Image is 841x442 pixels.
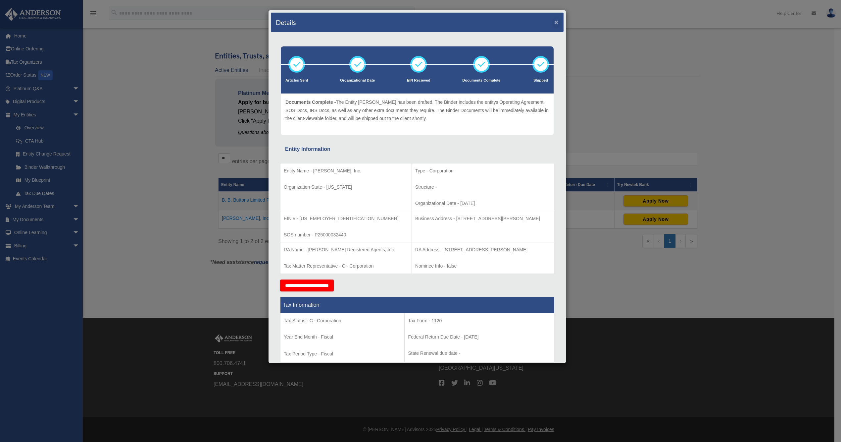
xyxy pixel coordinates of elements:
div: Entity Information [285,145,549,154]
td: Tax Period Type - Fiscal [280,313,405,362]
p: Tax Status - C - Corporation [284,317,401,325]
p: RA Address - [STREET_ADDRESS][PERSON_NAME] [415,246,551,254]
p: Federal Return Due Date - [DATE] [408,333,551,341]
p: State Renewal due date - [408,349,551,357]
p: Documents Complete [462,77,500,84]
button: × [554,19,559,26]
p: Tax Matter Representative - C - Corporation [284,262,408,270]
p: Organizational Date - [DATE] [415,199,551,208]
p: EIN # - [US_EMPLOYER_IDENTIFICATION_NUMBER] [284,215,408,223]
p: Type - Corporation [415,167,551,175]
th: Tax Information [280,297,554,313]
p: Entity Name - [PERSON_NAME], Inc. [284,167,408,175]
p: Articles Sent [285,77,308,84]
p: Organizational Date [340,77,375,84]
p: Organization State - [US_STATE] [284,183,408,191]
span: Documents Complete - [285,99,336,105]
p: Business Address - [STREET_ADDRESS][PERSON_NAME] [415,215,551,223]
p: RA Name - [PERSON_NAME] Registered Agents, Inc. [284,246,408,254]
p: SOS number - P25000032440 [284,231,408,239]
p: Shipped [532,77,549,84]
p: Nominee Info - false [415,262,551,270]
h4: Details [276,18,296,27]
p: Structure - [415,183,551,191]
p: Year End Month - Fiscal [284,333,401,341]
p: Tax Form - 1120 [408,317,551,325]
p: The Entity [PERSON_NAME] has been drafted. The Binder includes the entitys Operating Agreement, S... [285,98,549,123]
p: EIN Recieved [407,77,430,84]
